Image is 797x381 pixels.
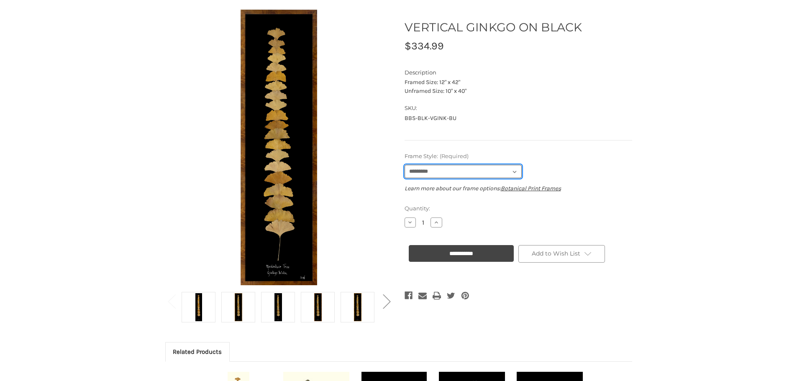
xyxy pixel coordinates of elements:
[532,250,580,257] span: Add to Wish List
[405,184,632,193] p: Learn more about our frame options:
[405,114,632,123] dd: BBS-BLK-VGINK-BU
[405,152,632,161] label: Frame Style:
[440,153,469,159] small: (Required)
[501,185,561,192] a: Botanical Print Frames
[268,293,289,321] img: Black Frame
[433,290,441,302] a: Print
[405,205,632,213] label: Quantity:
[228,293,249,321] img: Antique Gold Frame
[308,293,328,321] img: Burlewood Frame
[405,104,630,113] dt: SKU:
[405,18,632,36] h1: VERTICAL GINKGO ON BLACK
[405,69,630,77] dt: Description
[188,293,209,321] img: Unframed
[174,10,384,285] img: Unframed
[405,40,444,52] span: $334.99
[166,343,230,361] a: Related Products
[383,314,390,315] span: Go to slide 2 of 2
[378,288,395,314] button: Go to slide 2 of 2
[405,78,632,95] p: Framed Size: 12" x 42" Unframed Size: 10" x 40"
[163,288,180,314] button: Go to slide 2 of 2
[518,245,605,263] a: Add to Wish List
[347,293,368,321] img: Gold Bamboo Frame
[168,314,175,315] span: Go to slide 2 of 2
